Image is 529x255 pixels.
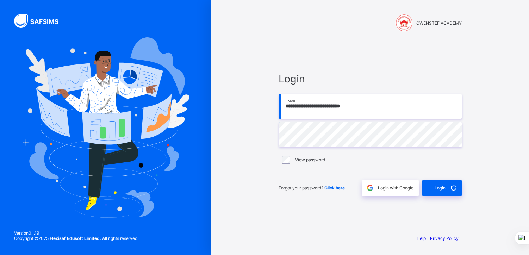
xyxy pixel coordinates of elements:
[14,230,138,236] span: Version 0.1.19
[324,185,345,191] a: Click here
[295,157,325,162] label: View password
[279,73,462,85] span: Login
[14,14,67,28] img: SAFSIMS Logo
[366,184,374,192] img: google.396cfc9801f0270233282035f929180a.svg
[430,236,459,241] a: Privacy Policy
[378,185,413,191] span: Login with Google
[14,236,138,241] span: Copyright © 2025 All rights reserved.
[435,185,446,191] span: Login
[279,185,345,191] span: Forgot your password?
[50,236,101,241] strong: Flexisaf Edusoft Limited.
[417,236,426,241] a: Help
[416,20,462,26] span: OWENSTEF ACADEMY
[22,37,189,218] img: Hero Image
